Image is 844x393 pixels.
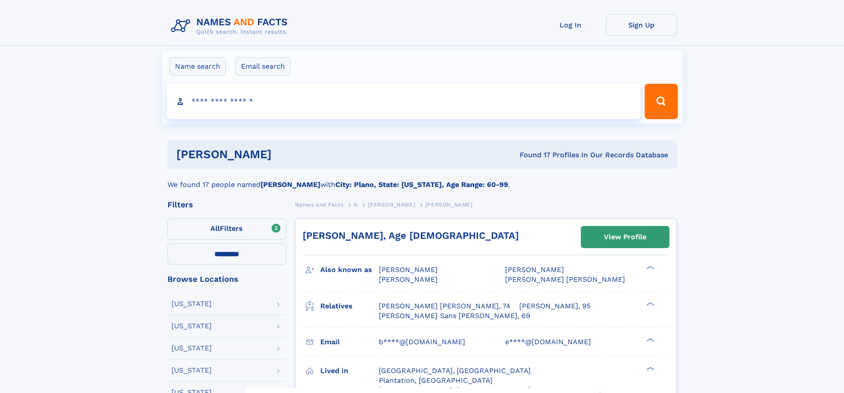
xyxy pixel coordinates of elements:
div: [US_STATE] [171,367,212,374]
a: Sign Up [606,14,677,36]
div: [US_STATE] [171,323,212,330]
a: [PERSON_NAME], Age [DEMOGRAPHIC_DATA] [303,230,519,241]
a: Names and Facts [295,199,344,210]
a: [PERSON_NAME], 95 [519,301,591,311]
img: Logo Names and Facts [167,14,295,38]
label: Filters [167,218,286,240]
h3: Also known as [320,262,379,277]
span: [PERSON_NAME] [379,275,438,284]
h1: [PERSON_NAME] [176,149,396,160]
div: Found 17 Profiles In Our Records Database [396,150,668,160]
b: City: Plano, State: [US_STATE], Age Range: 60-99 [335,180,508,189]
h3: Lived in [320,363,379,378]
h3: Relatives [320,299,379,314]
div: ❯ [644,301,655,307]
a: [PERSON_NAME] [PERSON_NAME], 74 [379,301,510,311]
button: Search Button [645,84,677,119]
div: [US_STATE] [171,345,212,352]
span: [PERSON_NAME] [PERSON_NAME] [505,275,625,284]
div: Filters [167,201,286,209]
span: All [210,224,220,233]
a: Log In [535,14,606,36]
span: N [354,202,358,208]
a: N [354,199,358,210]
h3: Email [320,335,379,350]
div: ❯ [644,337,655,342]
span: [PERSON_NAME] [368,202,415,208]
div: ❯ [644,366,655,371]
span: [PERSON_NAME] [505,265,564,274]
a: [PERSON_NAME] [368,199,415,210]
div: Browse Locations [167,275,286,283]
b: [PERSON_NAME] [261,180,320,189]
span: Plantation, [GEOGRAPHIC_DATA] [379,376,493,385]
label: Email search [235,57,291,76]
span: [PERSON_NAME] [425,202,473,208]
input: search input [167,84,641,119]
span: [PERSON_NAME] [379,265,438,274]
span: [GEOGRAPHIC_DATA], [GEOGRAPHIC_DATA] [379,366,531,375]
a: [PERSON_NAME] Sans [PERSON_NAME], 69 [379,311,530,321]
div: View Profile [604,227,646,247]
div: [US_STATE] [171,300,212,307]
label: Name search [169,57,226,76]
div: We found 17 people named with . [167,169,677,190]
div: ❯ [644,265,655,271]
a: View Profile [581,226,669,248]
